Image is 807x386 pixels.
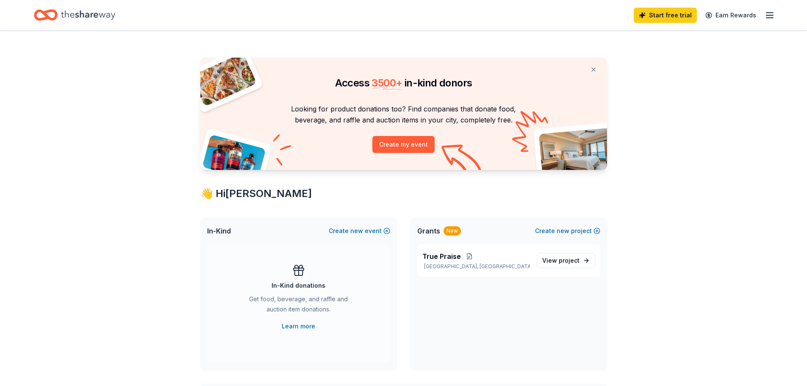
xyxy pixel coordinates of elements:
span: project [559,257,580,264]
a: Earn Rewards [700,8,761,23]
span: Access in-kind donors [335,77,472,89]
p: Looking for product donations too? Find companies that donate food, beverage, and raffle and auct... [211,103,597,126]
a: View project [537,253,595,268]
div: 👋 Hi [PERSON_NAME] [200,187,607,200]
div: In-Kind donations [272,280,325,291]
span: new [350,226,363,236]
span: 3500 + [372,77,402,89]
span: View [542,255,580,266]
a: Home [34,5,115,25]
button: Createnewproject [535,226,600,236]
img: Curvy arrow [441,144,484,176]
span: In-Kind [207,226,231,236]
button: Create my event [372,136,435,153]
a: Start free trial [634,8,697,23]
span: Grants [417,226,440,236]
div: New [444,226,461,236]
button: Createnewevent [329,226,390,236]
span: new [557,226,569,236]
a: Learn more [282,321,315,331]
p: [GEOGRAPHIC_DATA], [GEOGRAPHIC_DATA] [422,263,530,270]
span: True Praise [422,251,461,261]
div: Get food, beverage, and raffle and auction item donations. [241,294,356,318]
img: Pizza [191,53,257,107]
